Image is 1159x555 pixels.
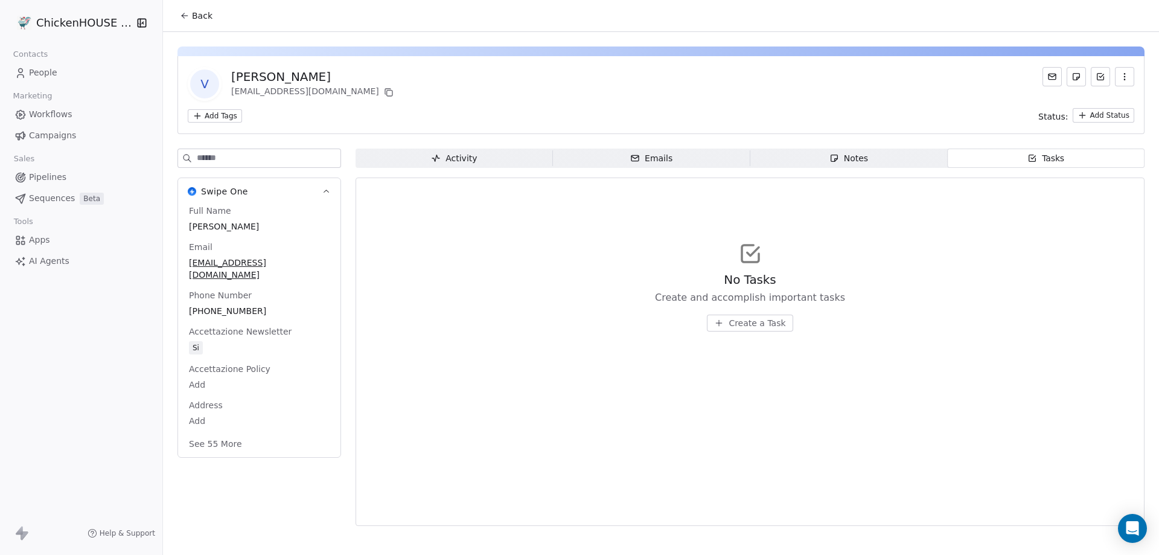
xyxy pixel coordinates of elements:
[187,363,273,375] span: Accettazione Policy
[431,152,477,165] div: Activity
[8,45,53,63] span: Contacts
[100,528,155,538] span: Help & Support
[178,205,340,457] div: Swipe OneSwipe One
[187,289,254,301] span: Phone Number
[10,230,153,250] a: Apps
[14,13,129,33] button: ChickenHOUSE snc
[192,10,212,22] span: Back
[707,315,793,332] button: Create a Task
[29,234,50,246] span: Apps
[729,317,785,329] span: Create a Task
[8,213,38,231] span: Tools
[10,104,153,124] a: Workflows
[10,251,153,271] a: AI Agents
[829,152,868,165] div: Notes
[724,271,776,288] span: No Tasks
[188,187,196,196] img: Swipe One
[189,305,330,317] span: [PHONE_NUMBER]
[189,379,330,391] span: Add
[178,178,340,205] button: Swipe OneSwipe One
[1073,108,1134,123] button: Add Status
[193,342,199,354] div: Si
[17,16,31,30] img: 4.jpg
[8,87,57,105] span: Marketing
[189,415,330,427] span: Add
[201,185,248,197] span: Swipe One
[1038,111,1068,123] span: Status:
[187,399,225,411] span: Address
[88,528,155,538] a: Help & Support
[188,109,242,123] button: Add Tags
[187,205,234,217] span: Full Name
[10,188,153,208] a: SequencesBeta
[187,241,215,253] span: Email
[80,193,104,205] span: Beta
[630,152,672,165] div: Emails
[29,108,72,121] span: Workflows
[231,68,396,85] div: [PERSON_NAME]
[10,167,153,187] a: Pipelines
[36,15,133,31] span: ChickenHOUSE snc
[8,150,40,168] span: Sales
[1027,152,1065,165] div: Tasks
[10,63,153,83] a: People
[1118,514,1147,543] div: Open Intercom Messenger
[189,220,330,233] span: [PERSON_NAME]
[655,290,845,305] span: Create and accomplish important tasks
[29,171,66,184] span: Pipelines
[190,69,219,98] span: V
[231,85,396,100] div: [EMAIL_ADDRESS][DOMAIN_NAME]
[29,255,69,268] span: AI Agents
[29,129,76,142] span: Campaigns
[189,257,330,281] span: [EMAIL_ADDRESS][DOMAIN_NAME]
[182,433,249,455] button: See 55 More
[187,326,294,338] span: Accettazione Newsletter
[29,192,75,205] span: Sequences
[29,66,57,79] span: People
[173,5,220,27] button: Back
[10,126,153,146] a: Campaigns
